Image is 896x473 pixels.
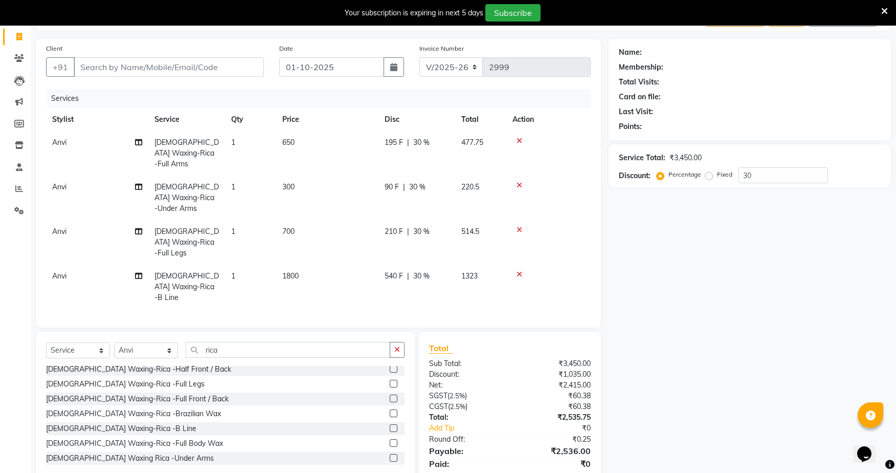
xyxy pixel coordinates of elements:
span: 300 [282,182,295,191]
div: Payable: [421,445,510,457]
label: Fixed [717,170,732,179]
button: Subscribe [485,4,541,21]
div: ₹1,035.00 [510,369,598,380]
span: 30 % [409,182,425,192]
div: ₹2,535.75 [510,412,598,423]
span: 540 F [385,271,403,282]
div: ₹2,536.00 [510,445,598,457]
span: [DEMOGRAPHIC_DATA] Waxing-Rica -Under Arms [154,182,219,213]
span: Total [429,343,453,354]
span: 514.5 [461,227,479,236]
input: Search by Name/Mobile/Email/Code [74,57,264,77]
span: Anvi [52,271,66,281]
span: [DEMOGRAPHIC_DATA] Waxing-Rica -B Line [154,271,219,302]
button: +91 [46,57,75,77]
div: ₹0 [525,423,598,434]
span: 30 % [413,226,430,237]
span: 700 [282,227,295,236]
span: | [407,137,409,148]
span: 30 % [413,137,430,148]
div: ₹0 [510,458,598,470]
div: Card on file: [619,92,661,102]
a: Add Tip [421,423,524,434]
div: [DEMOGRAPHIC_DATA] Waxing-Rica -Full Body Wax [46,438,223,449]
div: Total: [421,412,510,423]
div: ₹0.25 [510,434,598,445]
div: ( ) [421,391,510,401]
div: [DEMOGRAPHIC_DATA] Waxing-Rica -Full Front / Back [46,394,229,404]
div: ₹2,415.00 [510,380,598,391]
div: Service Total: [619,153,665,163]
div: [DEMOGRAPHIC_DATA] Waxing-Rica -Full Legs [46,379,205,390]
span: 1323 [461,271,478,281]
span: 1 [231,182,235,191]
span: Anvi [52,182,66,191]
span: 2.5% [450,402,465,411]
span: | [407,226,409,237]
span: [DEMOGRAPHIC_DATA] Waxing-Rica -Full Legs [154,227,219,257]
div: Paid: [421,458,510,470]
div: Discount: [421,369,510,380]
th: Service [148,108,225,131]
span: | [407,271,409,282]
label: Percentage [668,170,701,179]
span: SGST [429,391,447,400]
div: Sub Total: [421,358,510,369]
div: ( ) [421,401,510,412]
span: 1 [231,271,235,281]
th: Price [276,108,378,131]
div: Membership: [619,62,663,73]
div: [DEMOGRAPHIC_DATA] Waxing-Rica -B Line [46,423,196,434]
div: [DEMOGRAPHIC_DATA] Waxing-Rica -Half Front / Back [46,364,231,375]
span: 210 F [385,226,403,237]
div: Total Visits: [619,77,659,88]
div: ₹60.38 [510,401,598,412]
th: Total [455,108,506,131]
div: ₹3,450.00 [510,358,598,369]
label: Invoice Number [419,44,464,53]
div: Points: [619,121,642,132]
span: 650 [282,138,295,147]
iframe: chat widget [853,432,886,463]
div: Net: [421,380,510,391]
div: Services [47,89,598,108]
div: Round Off: [421,434,510,445]
div: Discount: [619,170,651,181]
th: Action [506,108,591,131]
label: Date [279,44,293,53]
span: CGST [429,402,448,411]
div: [DEMOGRAPHIC_DATA] Waxing-Rica -Brazilian Wax [46,408,221,419]
span: 1 [231,227,235,236]
div: Last Visit: [619,106,653,117]
span: [DEMOGRAPHIC_DATA] Waxing-Rica -Full Arms [154,138,219,168]
span: Anvi [52,138,66,147]
div: ₹60.38 [510,391,598,401]
span: 220.5 [461,182,479,191]
th: Qty [225,108,276,131]
th: Disc [378,108,455,131]
th: Stylist [46,108,148,131]
div: [DEMOGRAPHIC_DATA] Waxing Rica -Under Arms [46,453,214,464]
div: ₹3,450.00 [669,153,702,163]
div: Your subscription is expiring in next 5 days [345,8,483,18]
span: 30 % [413,271,430,282]
span: 1 [231,138,235,147]
span: Anvi [52,227,66,236]
div: Name: [619,47,642,58]
span: 195 F [385,137,403,148]
span: 2.5% [450,392,465,400]
span: 1800 [282,271,299,281]
input: Search or Scan [186,342,390,358]
label: Client [46,44,62,53]
span: 477.75 [461,138,483,147]
span: | [403,182,405,192]
span: 90 F [385,182,399,192]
